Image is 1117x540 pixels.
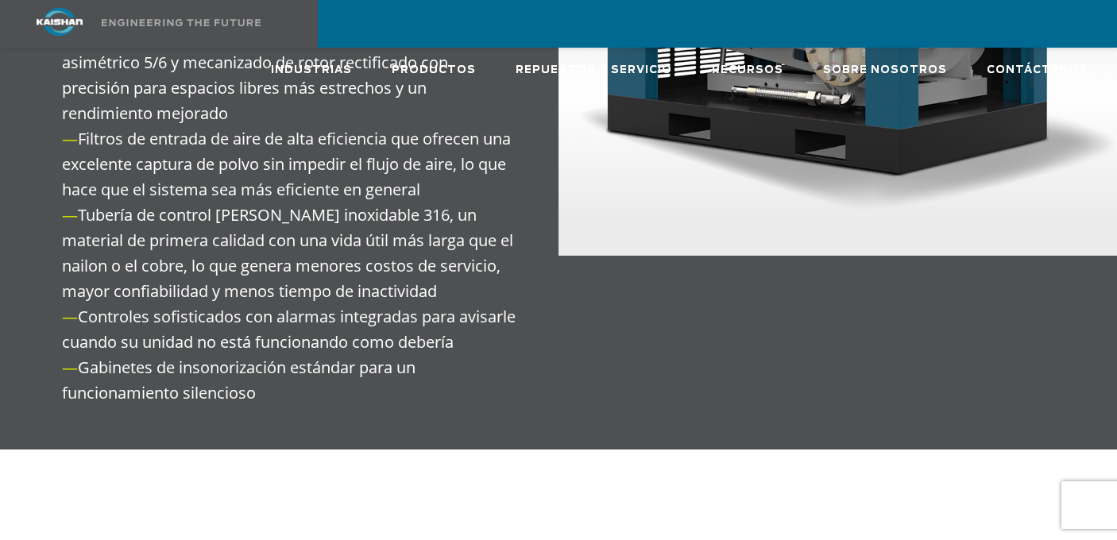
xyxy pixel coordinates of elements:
font: — [62,306,78,327]
font: Recursos [712,65,783,75]
img: Ingeniería del futuro [102,19,261,26]
font: Productos [392,65,476,75]
font: Gabinetes de insonorización estándar para un funcionamiento silencioso [62,357,415,403]
a: Sobre nosotros [823,48,947,91]
font: Repuestos y servicio [516,65,672,75]
font: — [62,204,78,226]
font: Filtros de entrada de aire de alta eficiencia que ofrecen una excelente captura de polvo sin impe... [62,128,511,200]
a: Productos [392,48,476,91]
font: Controles sofisticados con alarmas integradas para avisarle cuando su unidad no está funcionando ... [62,306,516,353]
font: Tubería de control [PERSON_NAME] inoxidable 316, un material de primera calidad con una vida útil... [62,204,513,302]
a: Industrias [271,48,352,91]
font: — [62,357,78,378]
font: Sobre nosotros [823,65,947,75]
font: Contáctenos [987,65,1088,75]
a: Contáctenos [987,48,1088,91]
font: — [62,128,78,149]
font: Industrias [271,65,352,75]
a: Repuestos y servicio [516,48,672,91]
a: Recursos [712,48,783,91]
